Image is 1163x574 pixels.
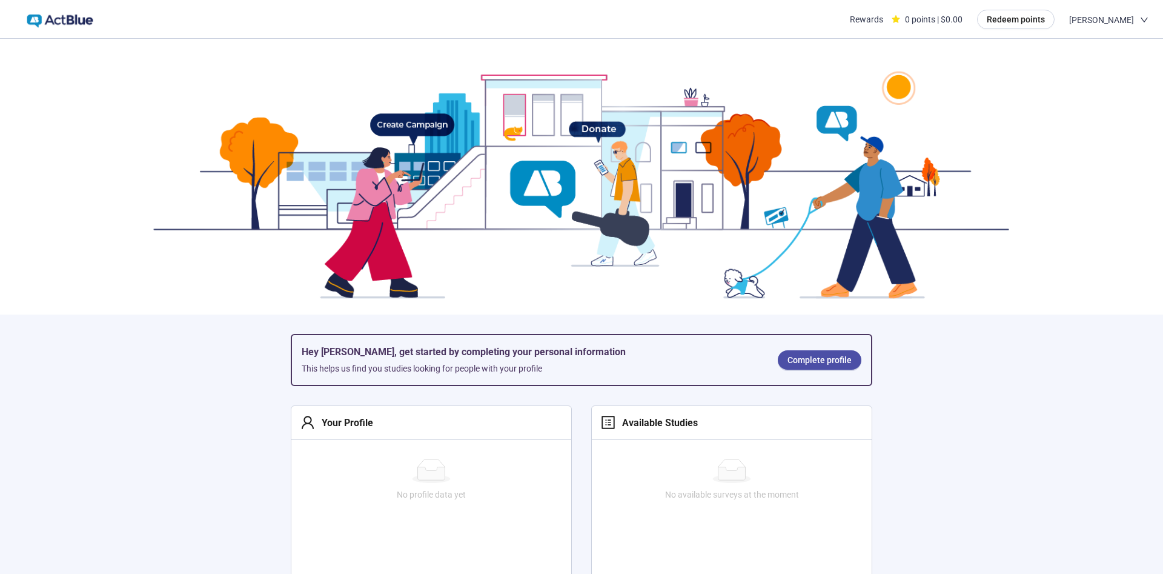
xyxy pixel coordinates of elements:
[601,415,615,430] span: profile
[787,353,852,367] span: Complete profile
[987,13,1045,26] span: Redeem points
[1140,16,1148,24] span: down
[977,10,1055,29] button: Redeem points
[615,415,698,430] div: Available Studies
[302,345,758,359] h5: Hey [PERSON_NAME], get started by completing your personal information
[892,15,900,24] span: star
[597,488,867,501] div: No available surveys at the moment
[778,350,861,370] a: Complete profile
[315,415,373,430] div: Your Profile
[296,488,566,501] div: No profile data yet
[1069,1,1134,39] span: [PERSON_NAME]
[302,362,758,375] div: This helps us find you studies looking for people with your profile
[300,415,315,430] span: user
